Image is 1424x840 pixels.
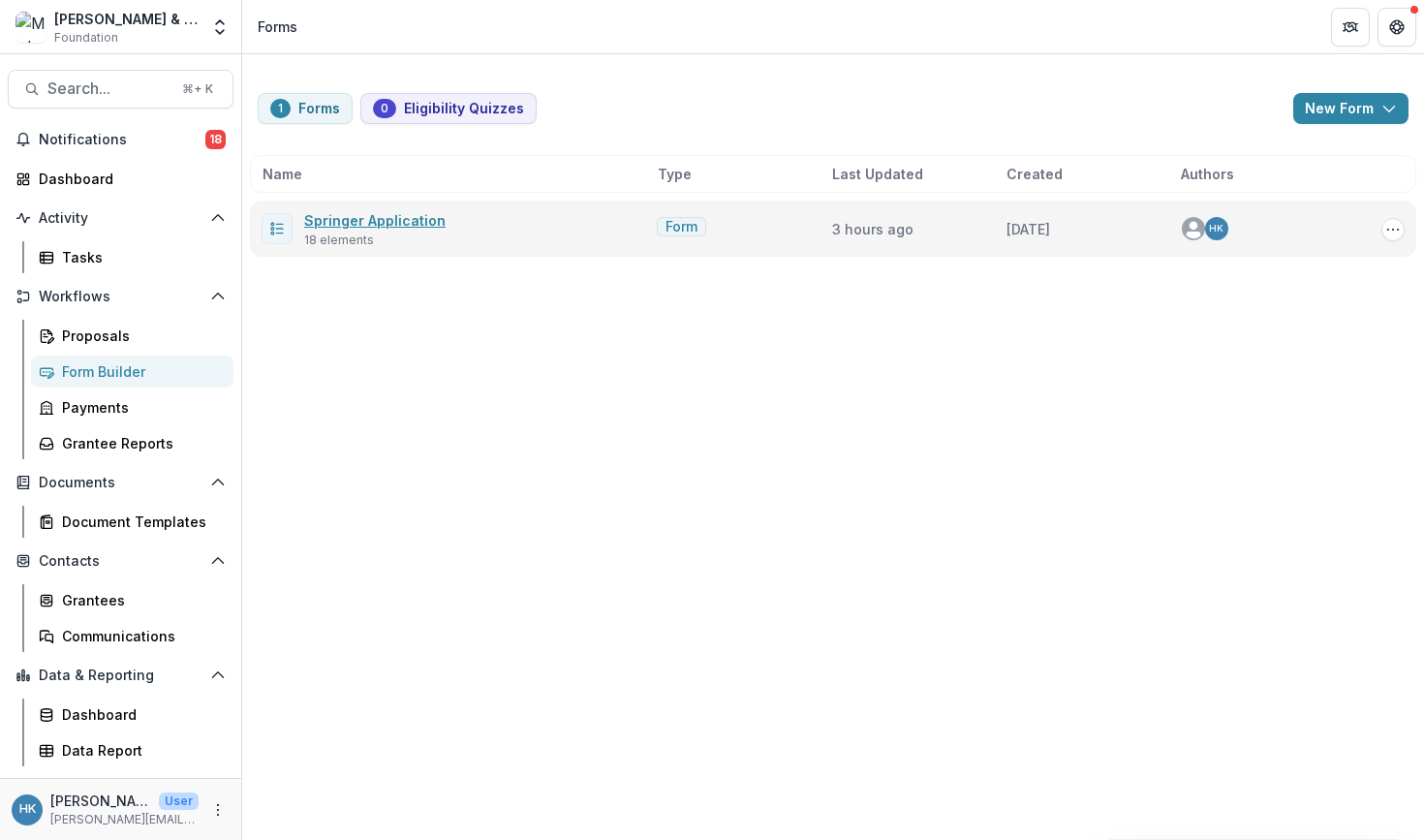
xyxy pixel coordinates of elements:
a: Tasks [31,241,233,273]
nav: breadcrumb [250,13,305,41]
button: Open Documents [8,467,233,498]
button: Eligibility Quizzes [360,93,537,124]
div: Form Builder [62,361,218,382]
div: Grantees [62,590,218,610]
div: Forms [258,16,297,37]
span: Form [666,219,697,235]
span: Search... [47,79,170,98]
span: Activity [39,210,202,227]
button: Forms [258,93,353,124]
span: 1 [278,102,283,115]
p: User [159,793,199,810]
span: Contacts [39,553,202,570]
button: Open Workflows [8,281,233,312]
div: Document Templates [62,512,218,532]
span: Type [658,164,692,184]
span: 3 hours ago [832,221,913,237]
a: Proposals [31,320,233,352]
span: Created [1006,164,1063,184]
span: Documents [39,475,202,491]
button: Open Contacts [8,545,233,576]
div: Communications [62,626,218,646]
button: Notifications18 [8,124,233,155]
span: Name [263,164,302,184]
div: Hannah Kaplan [1209,224,1223,233]
svg: avatar [1182,217,1205,240]
div: Tasks [62,247,218,267]
button: Partners [1331,8,1370,47]
a: Grantees [31,584,233,616]
span: Foundation [54,29,118,47]
button: Open Activity [8,202,233,233]
span: [DATE] [1006,221,1050,237]
div: Data Report [62,740,218,761]
a: Document Templates [31,506,233,538]
button: Open Data & Reporting [8,660,233,691]
span: 18 [205,130,226,149]
button: More [206,798,230,822]
span: 0 [381,102,388,115]
div: Dashboard [62,704,218,725]
div: Grantee Reports [62,433,218,453]
button: New Form [1293,93,1409,124]
button: Search... [8,70,233,109]
button: Get Help [1378,8,1416,47]
a: Data Report [31,734,233,766]
span: Notifications [39,132,205,148]
span: 18 elements [304,232,374,249]
div: Hannah Kaplan [19,803,36,816]
a: Dashboard [8,163,233,195]
a: Form Builder [31,356,233,388]
img: Michael & Dana Springer Charitable Fund [15,12,46,43]
div: Dashboard [39,169,218,189]
span: Workflows [39,289,202,305]
p: [PERSON_NAME][EMAIL_ADDRESS][DOMAIN_NAME] [50,811,199,828]
button: Options [1381,218,1405,241]
div: Payments [62,397,218,418]
a: Springer Application [304,212,446,229]
a: Payments [31,391,233,423]
div: Proposals [62,326,218,346]
a: Communications [31,620,233,652]
span: Last Updated [832,164,923,184]
span: Data & Reporting [39,668,202,684]
button: Open entity switcher [206,8,233,47]
a: Dashboard [31,699,233,731]
p: [PERSON_NAME] [50,791,151,811]
div: [PERSON_NAME] & [PERSON_NAME] Charitable Fund [54,9,199,29]
span: Authors [1181,164,1234,184]
div: ⌘ + K [178,78,217,100]
a: Grantee Reports [31,427,233,459]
